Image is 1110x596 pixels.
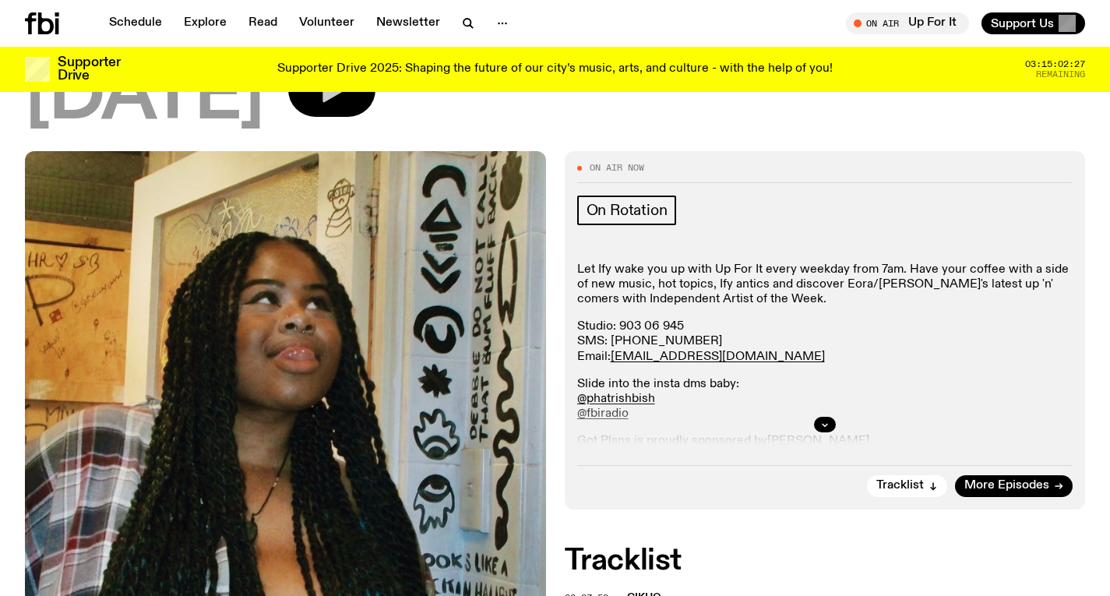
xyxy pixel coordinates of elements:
a: On Rotation [577,196,677,225]
a: Newsletter [367,12,449,34]
p: Supporter Drive 2025: Shaping the future of our city’s music, arts, and culture - with the help o... [277,62,833,76]
button: Tracklist [867,475,947,497]
button: On AirUp For It [846,12,969,34]
p: Slide into the insta dms baby: [577,377,1073,422]
a: @phatrishbish [577,393,655,405]
a: Volunteer [290,12,364,34]
button: Support Us [981,12,1085,34]
a: More Episodes [955,475,1073,497]
p: Let Ify wake you up with Up For It every weekday from 7am. Have your coffee with a side of new mu... [577,263,1073,308]
h3: Supporter Drive [58,56,120,83]
a: Explore [174,12,236,34]
p: Studio: 903 06 945 SMS: [PHONE_NUMBER] Email: [577,319,1073,365]
span: [DATE] [25,62,263,132]
span: On Rotation [587,202,668,219]
a: Read [239,12,287,34]
span: Remaining [1036,70,1085,79]
h2: Tracklist [565,547,1086,575]
a: Schedule [100,12,171,34]
a: [EMAIL_ADDRESS][DOMAIN_NAME] [611,351,825,363]
span: On Air Now [590,164,644,172]
span: 03:15:02:27 [1025,60,1085,69]
span: Tracklist [876,480,924,492]
span: More Episodes [964,480,1049,492]
span: Support Us [991,16,1054,30]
